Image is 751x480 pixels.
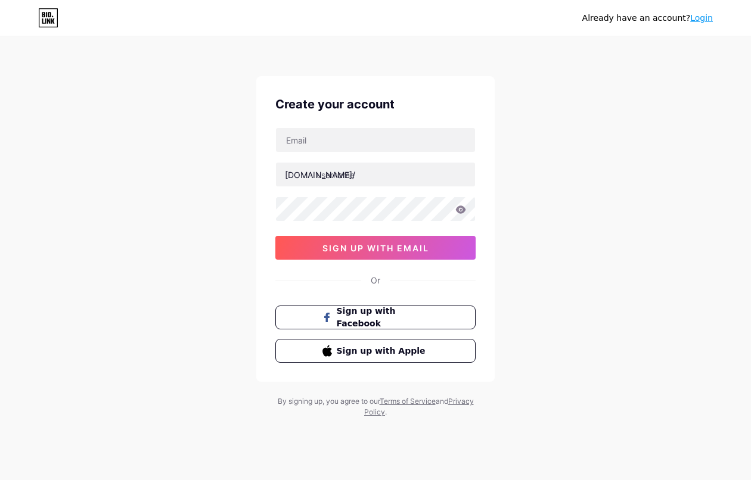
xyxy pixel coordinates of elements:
span: Sign up with Apple [337,345,429,357]
div: Or [371,274,380,286]
div: By signing up, you agree to our and . [274,396,477,417]
div: [DOMAIN_NAME]/ [285,169,355,181]
div: Already have an account? [582,12,713,24]
button: Sign up with Apple [275,339,476,363]
input: username [276,163,475,186]
input: Email [276,128,475,152]
span: Sign up with Facebook [337,305,429,330]
a: Login [690,13,713,23]
button: sign up with email [275,236,476,260]
span: sign up with email [322,243,429,253]
button: Sign up with Facebook [275,306,476,329]
a: Terms of Service [380,397,436,406]
div: Create your account [275,95,476,113]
